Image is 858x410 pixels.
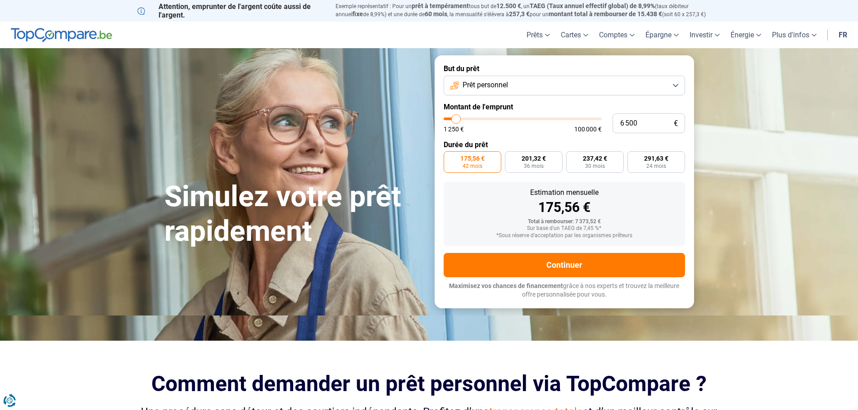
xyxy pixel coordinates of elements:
span: 257,3 € [509,10,530,18]
span: 201,32 € [522,155,546,162]
div: Estimation mensuelle [451,189,678,196]
span: prêt à tempérament [412,2,469,9]
a: Énergie [725,22,767,48]
span: Prêt personnel [463,80,508,90]
h1: Simulez votre prêt rapidement [164,180,424,249]
span: 291,63 € [644,155,668,162]
h2: Comment demander un prêt personnel via TopCompare ? [137,371,721,396]
span: fixe [352,10,363,18]
p: Exemple représentatif : Pour un tous but de , un (taux débiteur annuel de 8,99%) et une durée de ... [336,2,721,18]
span: 30 mois [585,163,605,169]
a: Épargne [640,22,684,48]
span: 42 mois [463,163,482,169]
label: But du prêt [444,64,685,73]
span: 36 mois [524,163,544,169]
button: Prêt personnel [444,76,685,95]
img: TopCompare [11,28,112,42]
p: Attention, emprunter de l'argent coûte aussi de l'argent. [137,2,325,19]
a: Prêts [521,22,555,48]
span: montant total à rembourser de 15.438 € [549,10,662,18]
a: Plus d'infos [767,22,822,48]
span: 24 mois [646,163,666,169]
span: 100 000 € [574,126,602,132]
a: Comptes [594,22,640,48]
span: 1 250 € [444,126,464,132]
span: 237,42 € [583,155,607,162]
div: Total à rembourser: 7 373,52 € [451,219,678,225]
span: Maximisez vos chances de financement [449,282,563,289]
button: Continuer [444,253,685,277]
p: grâce à nos experts et trouvez la meilleure offre personnalisée pour vous. [444,282,685,299]
a: Cartes [555,22,594,48]
a: Investir [684,22,725,48]
span: 175,56 € [460,155,485,162]
span: 12.500 € [496,2,521,9]
label: Durée du prêt [444,140,685,149]
a: fr [833,22,853,48]
div: Sur base d'un TAEG de 7,45 %* [451,225,678,232]
div: *Sous réserve d'acceptation par les organismes prêteurs [451,233,678,239]
div: 175,56 € [451,201,678,214]
span: 60 mois [425,10,447,18]
span: TAEG (Taux annuel effectif global) de 8,99% [530,2,655,9]
span: € [674,120,678,127]
label: Montant de l'emprunt [444,103,685,111]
